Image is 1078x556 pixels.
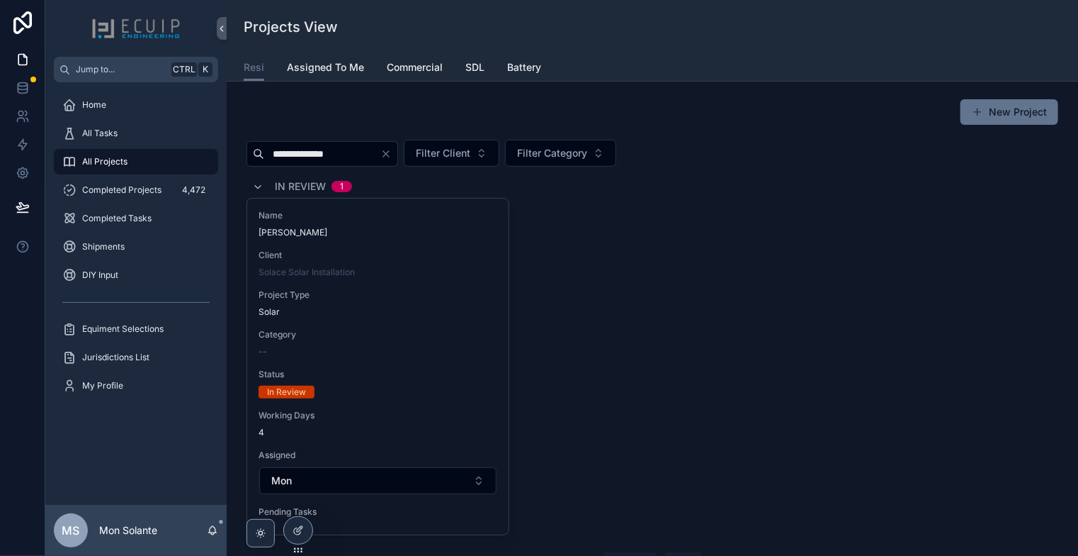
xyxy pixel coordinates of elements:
[82,352,149,363] span: Jurisdictions List
[259,250,497,261] span: Client
[507,60,541,74] span: Battery
[416,146,470,160] span: Filter Client
[45,82,227,417] div: scrollable content
[54,345,218,370] a: Jurisdictions List
[54,92,218,118] a: Home
[259,427,497,438] span: 4
[259,306,280,318] span: Solar
[82,380,123,391] span: My Profile
[259,506,497,518] span: Pending Tasks
[54,206,218,231] a: Completed Tasks
[82,269,118,281] span: DIY Input
[99,523,157,538] p: Mon Solante
[259,346,267,357] span: --
[259,227,497,238] span: [PERSON_NAME]
[259,329,497,340] span: Category
[76,64,166,75] span: Jump to...
[259,467,497,494] button: Select Button
[246,198,509,535] a: Name[PERSON_NAME]ClientSolace Solar InstallationProject TypeSolarCategory--StatusIn ReviewWorking...
[82,213,152,224] span: Completed Tasks
[517,146,587,160] span: Filter Category
[54,57,218,82] button: Jump to...CtrlK
[507,55,541,83] a: Battery
[259,210,497,221] span: Name
[82,323,164,335] span: Equiment Selections
[82,156,127,167] span: All Projects
[340,181,344,192] div: 1
[54,149,218,174] a: All Projects
[62,522,80,539] span: MS
[171,62,197,77] span: Ctrl
[54,316,218,342] a: Equiment Selections
[287,55,364,83] a: Assigned To Me
[267,386,306,399] div: In Review
[54,262,218,288] a: DIY Input
[259,450,497,461] span: Assigned
[82,99,106,111] span: Home
[54,234,218,260] a: Shipments
[82,184,161,196] span: Completed Projects
[244,55,264,82] a: Resi
[54,177,218,203] a: Completed Projects4,472
[465,55,484,83] a: SDL
[54,121,218,146] a: All Tasks
[259,369,497,380] span: Status
[82,128,118,139] span: All Tasks
[259,267,355,278] a: Solace Solar Installation
[505,140,616,167] button: Select Button
[960,99,1058,125] button: New Project
[465,60,484,74] span: SDL
[244,17,338,37] h1: Projects View
[271,474,292,488] span: Mon
[259,410,497,421] span: Working Days
[380,148,397,160] button: Clear
[259,289,497,301] span: Project Type
[178,182,210,199] div: 4,472
[387,55,443,83] a: Commercial
[287,60,364,74] span: Assigned To Me
[91,17,181,40] img: App logo
[387,60,443,74] span: Commercial
[404,140,499,167] button: Select Button
[200,64,211,75] span: K
[54,373,218,399] a: My Profile
[82,241,125,252] span: Shipments
[244,60,264,74] span: Resi
[275,179,326,194] span: In Review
